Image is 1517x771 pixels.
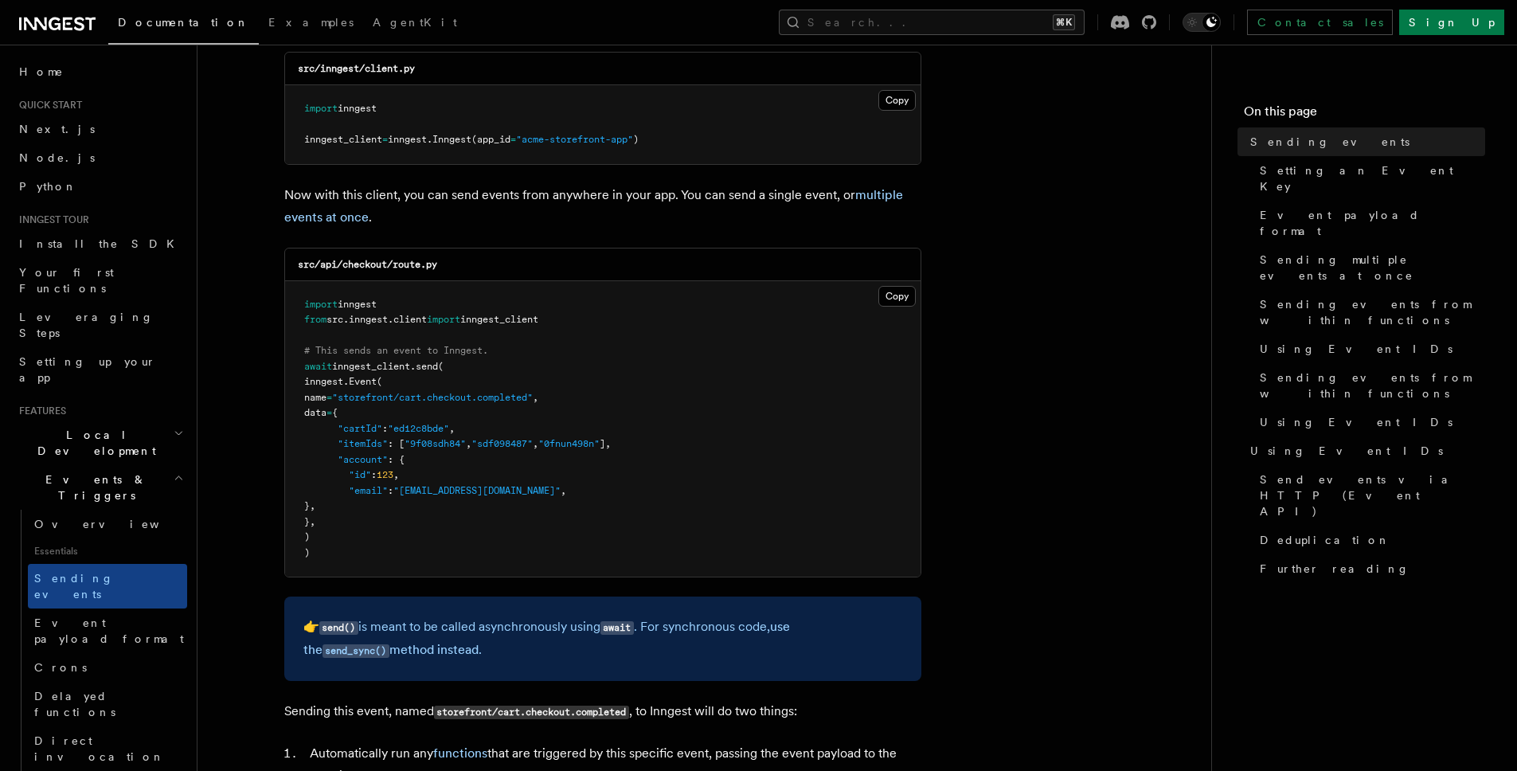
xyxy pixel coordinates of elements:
span: ) [304,531,310,542]
a: Sending events [28,564,187,609]
span: Using Event IDs [1250,443,1443,459]
a: AgentKit [363,5,467,43]
span: "sdf098487" [471,438,533,449]
span: Home [19,64,64,80]
span: (app_id [471,134,510,145]
button: Events & Triggers [13,465,187,510]
span: ( [377,376,382,387]
a: Contact sales [1247,10,1393,35]
span: Inngest [432,134,471,145]
span: }, [304,500,315,511]
a: Event payload format [1253,201,1485,245]
span: , [449,423,455,434]
span: Deduplication [1260,532,1390,548]
span: src [326,314,343,325]
a: Send events via HTTP (Event API) [1253,465,1485,526]
a: Using Event IDs [1244,436,1485,465]
a: functions [433,746,487,761]
span: "id" [349,469,371,480]
span: Sending events [1250,134,1409,150]
button: Copy [878,286,916,307]
button: Copy [878,90,916,111]
span: Your first Functions [19,266,114,295]
button: Local Development [13,421,187,465]
span: "account" [338,454,388,465]
span: name [304,392,326,403]
span: Setting an Event Key [1260,162,1485,194]
span: Sending multiple events at once [1260,252,1485,284]
span: Crons [34,661,87,674]
span: , [533,392,538,403]
span: import [304,299,338,310]
a: Delayed functions [28,682,187,726]
span: , [561,485,566,496]
span: : [ [388,438,405,449]
a: Leveraging Steps [13,303,187,347]
span: Setting up your app [19,355,156,384]
span: Send events via HTTP (Event API) [1260,472,1485,519]
span: inngest [388,134,427,145]
span: ) [633,134,639,145]
h4: On this page [1244,102,1485,127]
span: inngest. [304,376,349,387]
span: = [326,407,332,418]
span: Quick start [13,99,82,112]
button: Search...⌘K [779,10,1085,35]
span: Local Development [13,427,174,459]
a: multiple events at once [284,187,903,225]
span: Further reading [1260,561,1409,577]
span: Sending events [34,572,114,601]
span: Using Event IDs [1260,341,1452,357]
span: Sending events from within functions [1260,296,1485,328]
span: "0fnun498n" [538,438,600,449]
span: client [393,314,427,325]
span: : [371,469,377,480]
span: Sending events from within functions [1260,370,1485,401]
span: inngest_client [304,134,382,145]
span: : { [388,454,405,465]
span: : [388,485,393,496]
span: inngest_client [460,314,538,325]
a: Home [13,57,187,86]
code: storefront/cart.checkout.completed [434,706,629,719]
kbd: ⌘K [1053,14,1075,30]
span: , [533,438,538,449]
p: 👉 is meant to be called asynchronously using . For synchronous code, . [303,616,902,662]
a: Sending events from within functions [1253,363,1485,408]
span: . [388,314,393,325]
span: data [304,407,326,418]
span: , [393,469,399,480]
span: inngest [349,314,388,325]
span: inngest [338,299,377,310]
span: inngest_client [332,361,410,372]
span: ) [304,547,310,558]
a: Sending multiple events at once [1253,245,1485,290]
span: inngest [338,103,377,114]
span: Examples [268,16,354,29]
span: "ed12c8bde" [388,423,449,434]
a: Your first Functions [13,258,187,303]
span: "acme-storefront-app" [516,134,633,145]
span: # This sends an event to Inngest. [304,345,488,356]
span: send [416,361,438,372]
span: Event payload format [34,616,184,645]
span: ], [600,438,611,449]
a: Documentation [108,5,259,45]
a: Overview [28,510,187,538]
a: Direct invocation [28,726,187,771]
span: . [427,134,432,145]
span: Delayed functions [34,690,115,718]
span: Event [349,376,377,387]
span: from [304,314,326,325]
a: Event payload format [28,609,187,653]
span: Features [13,405,66,417]
span: : [382,423,388,434]
a: Using Event IDs [1253,408,1485,436]
a: Further reading [1253,554,1485,583]
a: Next.js [13,115,187,143]
span: Event payload format [1260,207,1485,239]
a: Sending events from within functions [1253,290,1485,335]
span: Direct invocation [34,734,165,763]
code: await [600,621,634,635]
code: src/inngest/client.py [298,63,415,74]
